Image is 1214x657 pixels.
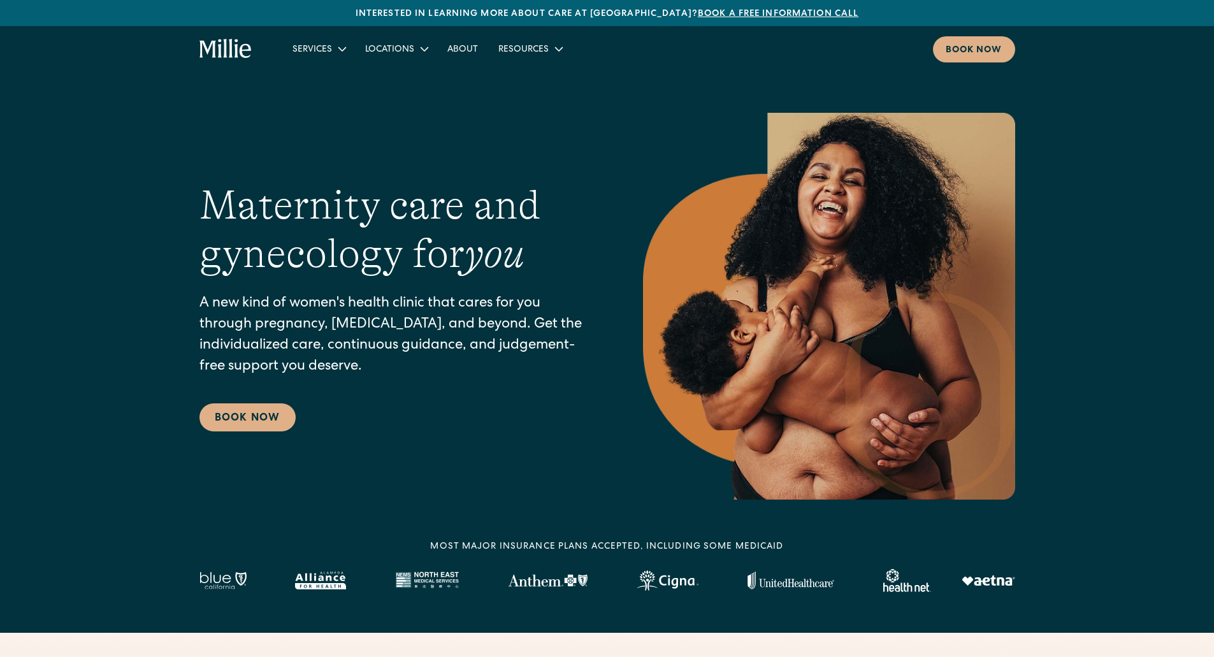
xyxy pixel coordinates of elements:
[395,572,459,589] img: North East Medical Services logo
[465,231,524,277] em: you
[883,569,931,592] img: Healthnet logo
[748,572,834,589] img: United Healthcare logo
[365,43,414,57] div: Locations
[488,38,572,59] div: Resources
[933,36,1015,62] a: Book now
[282,38,355,59] div: Services
[293,43,332,57] div: Services
[199,39,252,59] a: home
[498,43,549,57] div: Resources
[437,38,488,59] a: About
[295,572,345,589] img: Alameda Alliance logo
[430,540,783,554] div: MOST MAJOR INSURANCE PLANS ACCEPTED, INCLUDING some MEDICAID
[199,181,592,279] h1: Maternity care and gynecology for
[508,574,588,587] img: Anthem Logo
[698,10,858,18] a: Book a free information call
[643,113,1015,500] img: Smiling mother with her baby in arms, celebrating body positivity and the nurturing bond of postp...
[962,575,1015,586] img: Aetna logo
[199,572,247,589] img: Blue California logo
[199,403,296,431] a: Book Now
[946,44,1002,57] div: Book now
[637,570,698,591] img: Cigna logo
[199,294,592,378] p: A new kind of women's health clinic that cares for you through pregnancy, [MEDICAL_DATA], and bey...
[355,38,437,59] div: Locations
